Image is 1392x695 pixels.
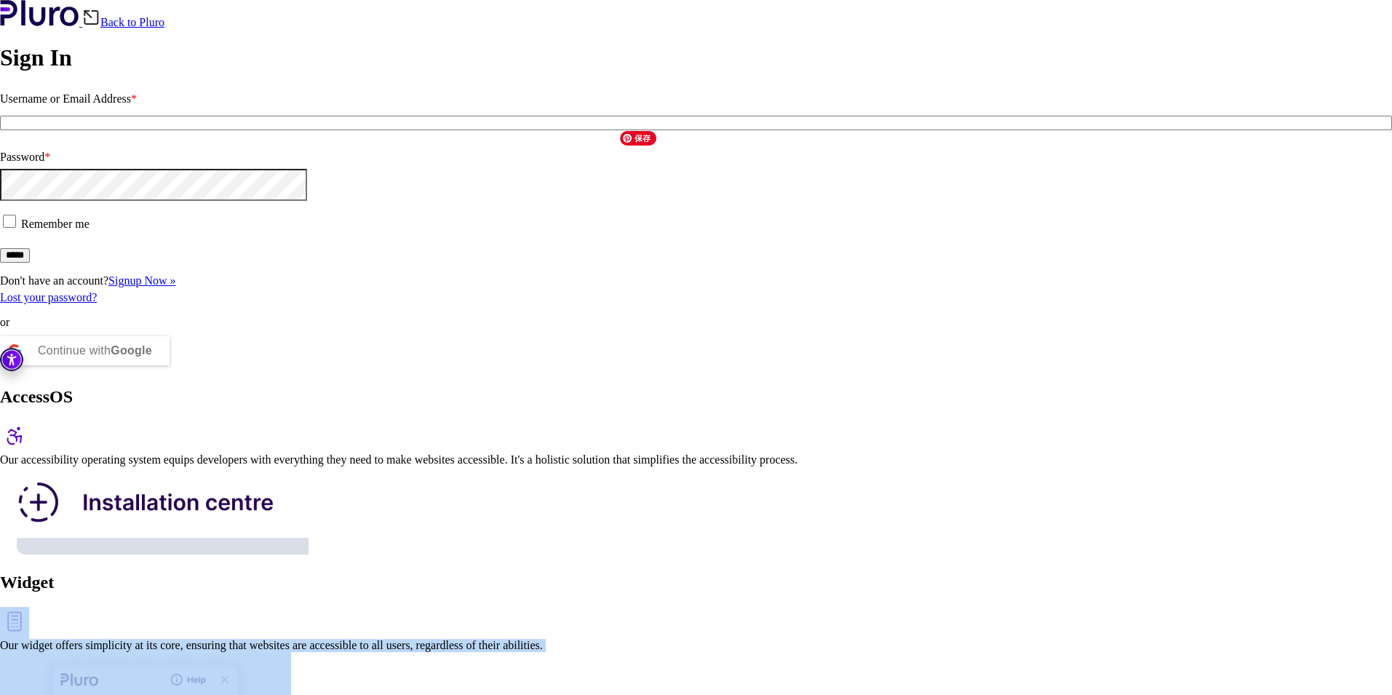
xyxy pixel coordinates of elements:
[38,336,152,365] div: Continue with
[620,131,656,146] span: 保存
[3,215,16,228] input: Remember me
[82,16,164,28] a: Back to Pluro
[111,344,152,357] b: Google
[82,9,100,26] img: Back icon
[108,274,175,287] a: Signup Now »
